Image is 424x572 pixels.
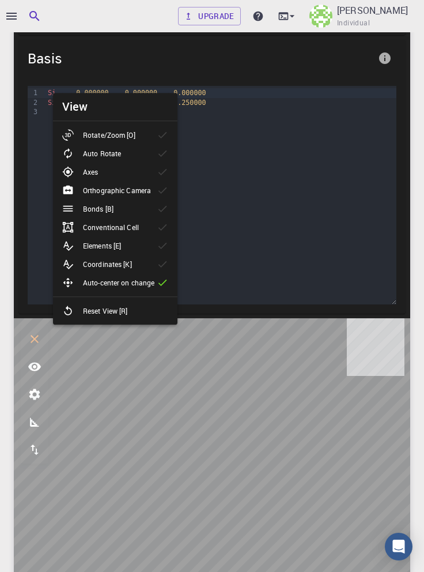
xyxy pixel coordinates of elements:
[28,107,39,116] div: 3
[83,204,113,215] p: Bonds [B]
[373,47,396,70] button: info
[83,149,121,159] p: Auto Rotate
[83,223,139,233] p: Conventional Cell
[309,5,332,28] img: Taha Yusuf
[83,186,151,196] p: Orthographic Camera
[385,533,412,560] div: Open Intercom Messenger
[173,89,206,97] span: 0.000000
[83,278,154,288] p: Auto-center on change
[28,49,373,67] span: Basis
[83,130,135,141] p: Rotate/Zoom [O]
[173,99,206,107] span: 0.250000
[24,8,60,18] span: Destek
[83,306,128,317] p: Reset View [R]
[337,3,408,17] p: [PERSON_NAME]
[337,17,370,29] span: Individual
[83,167,98,178] p: Axes
[178,7,241,25] a: Upgrade
[83,241,121,251] p: Elements [E]
[28,98,39,107] div: 2
[83,259,132,270] p: Coordinates [K]
[76,89,108,97] span: 0.000000
[28,88,39,97] div: 1
[48,89,56,97] span: Si
[62,98,88,116] h6: View
[125,89,157,97] span: 0.000000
